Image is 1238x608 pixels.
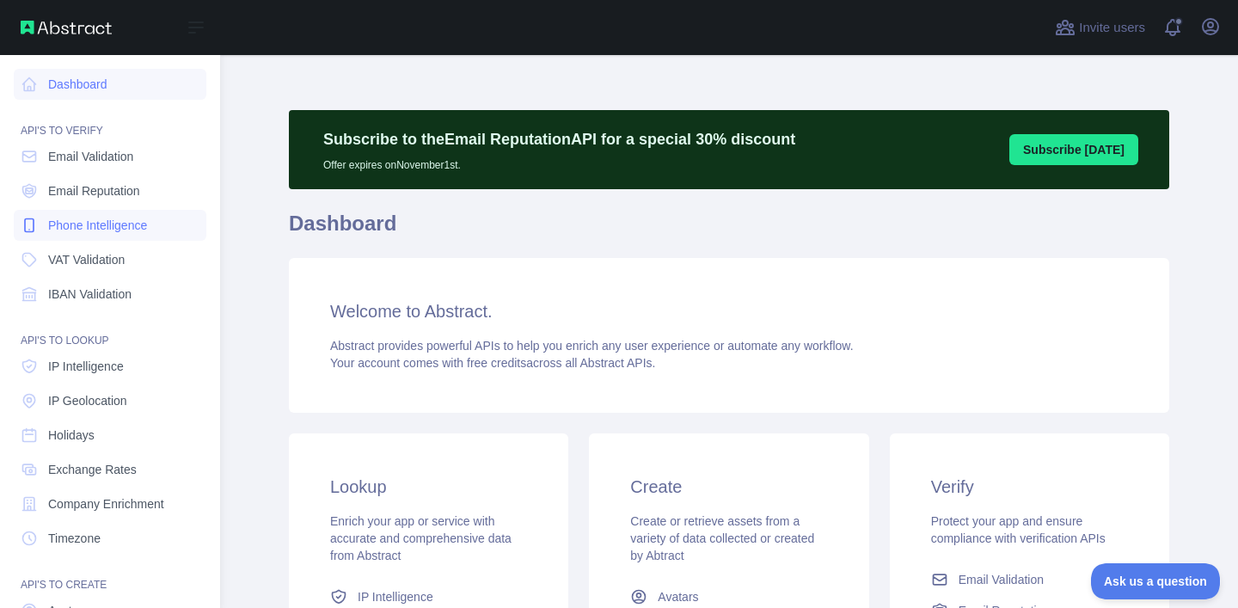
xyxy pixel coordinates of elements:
div: API'S TO VERIFY [14,103,206,138]
a: Phone Intelligence [14,210,206,241]
span: IP Intelligence [48,358,124,375]
a: Timezone [14,523,206,554]
span: Protect your app and ensure compliance with verification APIs [931,514,1106,545]
p: Offer expires on November 1st. [323,151,795,172]
div: API'S TO LOOKUP [14,313,206,347]
a: Email Validation [924,564,1135,595]
h3: Welcome to Abstract. [330,299,1128,323]
a: Company Enrichment [14,488,206,519]
a: Email Validation [14,141,206,172]
span: Abstract provides powerful APIs to help you enrich any user experience or automate any workflow. [330,339,854,353]
span: Holidays [48,427,95,444]
span: free credits [467,356,526,370]
iframe: Toggle Customer Support [1091,563,1221,599]
span: Phone Intelligence [48,217,147,234]
p: Subscribe to the Email Reputation API for a special 30 % discount [323,127,795,151]
span: Company Enrichment [48,495,164,513]
span: Timezone [48,530,101,547]
button: Subscribe [DATE] [1009,134,1138,165]
div: API'S TO CREATE [14,557,206,592]
img: Abstract API [21,21,112,34]
h3: Verify [931,475,1128,499]
h1: Dashboard [289,210,1169,251]
a: Dashboard [14,69,206,100]
span: Email Validation [959,571,1044,588]
a: IP Intelligence [14,351,206,382]
h3: Create [630,475,827,499]
a: Email Reputation [14,175,206,206]
a: Exchange Rates [14,454,206,485]
span: VAT Validation [48,251,125,268]
span: IP Geolocation [48,392,127,409]
a: IP Geolocation [14,385,206,416]
span: Avatars [658,588,698,605]
h3: Lookup [330,475,527,499]
a: VAT Validation [14,244,206,275]
button: Invite users [1051,14,1149,41]
span: Email Validation [48,148,133,165]
span: Your account comes with across all Abstract APIs. [330,356,655,370]
span: IP Intelligence [358,588,433,605]
a: Holidays [14,420,206,451]
span: IBAN Validation [48,286,132,303]
span: Email Reputation [48,182,140,200]
a: IBAN Validation [14,279,206,310]
span: Exchange Rates [48,461,137,478]
span: Enrich your app or service with accurate and comprehensive data from Abstract [330,514,512,562]
span: Invite users [1079,18,1145,38]
span: Create or retrieve assets from a variety of data collected or created by Abtract [630,514,814,562]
